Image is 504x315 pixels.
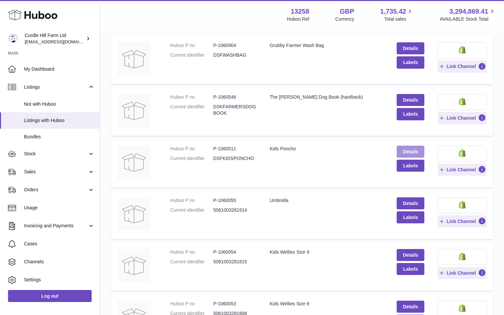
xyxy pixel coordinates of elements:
[438,60,487,72] button: Link Channel
[213,146,256,152] dd: P-1060511
[340,7,354,16] strong: GBP
[270,197,383,204] div: Umbrella
[117,249,151,282] img: Kids Wellies Size 9
[397,263,425,275] button: Labels
[24,134,95,140] span: Bundles
[291,7,309,16] strong: 13258
[24,223,88,229] span: Invoicing and Payments
[459,201,466,209] img: shopify-small.png
[380,7,414,22] a: 1,735.42 Total sales
[213,301,256,307] dd: P-1060053
[213,155,256,162] dd: DSFKIDSPONCHO
[459,46,466,54] img: shopify-small.png
[447,270,476,276] span: Link Channel
[170,52,213,58] dt: Current identifier
[397,160,425,172] button: Labels
[447,63,476,69] span: Link Channel
[170,207,213,213] dt: Current identifier
[24,241,95,247] span: Cases
[270,249,383,255] div: Kids Wellies Size 9
[397,197,425,209] a: Details
[459,304,466,312] img: shopify-small.png
[24,101,95,107] span: Not with Huboo
[25,32,85,45] div: Curdle Hill Farm Ltd
[24,169,88,175] span: Sales
[438,267,487,279] button: Link Channel
[170,249,213,255] dt: Huboo P no
[170,301,213,307] dt: Huboo P no
[24,84,88,90] span: Listings
[380,7,406,16] span: 1,735.42
[213,42,256,49] dd: P-1060904
[459,97,466,105] img: shopify-small.png
[24,277,95,283] span: Settings
[170,42,213,49] dt: Huboo P no
[270,146,383,152] div: Kids Poncho
[8,290,92,302] a: Log out
[447,218,476,224] span: Link Channel
[447,167,476,173] span: Link Channel
[459,252,466,260] img: shopify-small.png
[24,205,95,211] span: Usage
[213,207,256,213] dd: 5061003281914
[397,146,425,158] a: Details
[24,151,88,157] span: Stock
[287,16,309,22] div: Huboo Ref
[397,108,425,120] button: Labels
[397,56,425,68] button: Labels
[213,197,256,204] dd: P-1060055
[397,301,425,313] a: Details
[170,155,213,162] dt: Current identifier
[270,301,383,307] div: Kids Wellies Size 8
[24,117,95,124] span: Listings with Huboo
[213,249,256,255] dd: P-1060054
[213,104,256,116] dd: DSKFARMERSDOGBOOK
[213,94,256,100] dd: P-1060546
[397,211,425,223] button: Labels
[270,94,383,100] div: The [PERSON_NAME] Dog Book (hardback)
[170,197,213,204] dt: Huboo P no
[270,42,383,49] div: Grubby Farmer Wash Bag
[447,115,476,121] span: Link Channel
[440,7,496,22] a: 3,294,869.41 AVAILABLE Stock Total
[438,164,487,176] button: Link Channel
[24,187,88,193] span: Orders
[170,104,213,116] dt: Current identifier
[117,94,151,127] img: The Farmer's Dog Book (hardback)
[170,94,213,100] dt: Huboo P no
[440,16,496,22] span: AVAILABLE Stock Total
[117,146,151,179] img: Kids Poncho
[25,39,98,44] span: [EMAIL_ADDRESS][DOMAIN_NAME]
[170,259,213,265] dt: Current identifier
[397,94,425,106] a: Details
[213,259,256,265] dd: 5061003281815
[24,66,95,72] span: My Dashboard
[397,249,425,261] a: Details
[459,149,466,157] img: shopify-small.png
[438,112,487,124] button: Link Channel
[335,16,354,22] div: Currency
[117,42,151,76] img: Grubby Farmer Wash Bag
[8,34,18,44] img: martinmarafko@gmail.com
[384,16,414,22] span: Total sales
[170,146,213,152] dt: Huboo P no
[449,7,488,16] span: 3,294,869.41
[438,215,487,227] button: Link Channel
[117,197,151,231] img: Umbrella
[397,42,425,54] a: Details
[213,52,256,58] dd: DSFWASHBAG
[24,259,95,265] span: Channels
